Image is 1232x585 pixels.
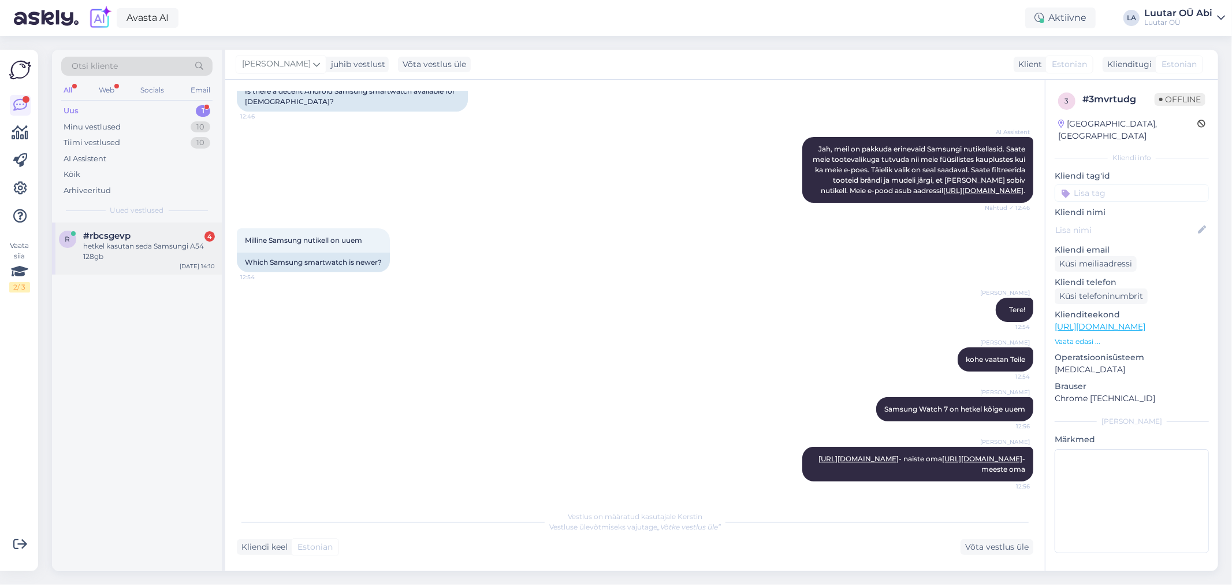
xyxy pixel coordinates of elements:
[961,539,1033,555] div: Võta vestlus üle
[1065,97,1069,105] span: 3
[1055,170,1209,182] p: Kliendi tag'id
[980,388,1030,397] span: [PERSON_NAME]
[64,153,106,165] div: AI Assistent
[64,121,121,133] div: Minu vestlused
[980,288,1030,297] span: [PERSON_NAME]
[96,83,117,98] div: Web
[64,105,79,117] div: Uus
[568,512,702,521] span: Vestlus on määratud kasutajale Kerstin
[1055,416,1209,427] div: [PERSON_NAME]
[9,59,31,81] img: Askly Logo
[138,83,166,98] div: Socials
[72,60,118,72] span: Otsi kliente
[1055,434,1209,446] p: Märkmed
[987,422,1030,431] span: 12:56
[191,137,210,149] div: 10
[549,523,721,531] span: Vestluse ülevõtmiseks vajutage
[237,541,288,553] div: Kliendi keel
[1055,364,1209,376] p: [MEDICAL_DATA]
[813,145,1027,195] span: Jah, meil on pakkuda erinevaid Samsungi nutikellasid. Saate meie tootevalikuga tutvuda nii meie f...
[9,282,30,292] div: 2 / 3
[987,128,1030,136] span: AI Assistent
[1055,153,1209,163] div: Kliendi info
[83,231,131,241] span: #rbcsgevp
[1055,336,1209,347] p: Vaata edasi ...
[326,58,385,71] div: juhib vestlust
[1055,393,1209,405] p: Chrome [TECHNICAL_ID]
[240,273,284,282] span: 12:54
[1055,224,1196,236] input: Lisa nimi
[1144,18,1212,27] div: Luutar OÜ
[1055,184,1209,202] input: Lisa tag
[1055,351,1209,364] p: Operatsioonisüsteem
[1052,58,1087,71] span: Estonian
[966,355,1025,364] span: kohe vaatan Teile
[64,137,120,149] div: Tiimi vestlused
[196,105,210,117] div: 1
[398,57,471,72] div: Võta vestlus üle
[1055,380,1209,393] p: Brauser
[1058,118,1197,142] div: [GEOGRAPHIC_DATA], [GEOGRAPHIC_DATA]
[1144,9,1212,18] div: Luutar OÜ Abi
[942,454,1022,463] a: [URL][DOMAIN_NAME]
[985,203,1030,212] span: Nähtud ✓ 12:46
[242,58,311,71] span: [PERSON_NAME]
[191,121,210,133] div: 10
[9,240,30,292] div: Vaata siia
[204,231,215,242] div: 4
[1155,93,1205,106] span: Offline
[987,372,1030,381] span: 12:54
[297,541,333,553] span: Estonian
[245,236,362,245] span: Milline Samsung nutikell on uuem
[980,438,1030,446] span: [PERSON_NAME]
[88,6,112,30] img: explore-ai
[65,235,70,243] span: r
[237,253,390,272] div: Which Samsung smartwatch is newer?
[64,169,80,180] div: Kõik
[987,323,1030,331] span: 12:54
[818,454,899,463] a: [URL][DOMAIN_NAME]
[980,338,1030,347] span: [PERSON_NAME]
[1055,244,1209,256] p: Kliendi email
[1014,58,1042,71] div: Klient
[61,83,75,98] div: All
[1009,305,1025,314] span: Tere!
[943,186,1023,195] a: [URL][DOMAIN_NAME]
[180,262,215,271] div: [DATE] 14:10
[1055,256,1137,272] div: Küsi meiliaadressi
[1123,10,1140,26] div: LA
[64,185,111,197] div: Arhiveeritud
[1025,8,1096,28] div: Aktiivne
[884,405,1025,413] span: Samsung Watch 7 on hetkel kõige uuem
[1055,276,1209,288] p: Kliendi telefon
[818,454,1027,473] span: - naiste oma - meeste oma
[1103,58,1152,71] div: Klienditugi
[237,82,468,112] div: Is there a decent Android Samsung smartwatch available for [DEMOGRAPHIC_DATA]?
[987,482,1030,491] span: 12:56
[240,112,284,121] span: 12:46
[1055,321,1145,332] a: [URL][DOMAIN_NAME]
[188,83,213,98] div: Email
[1082,92,1155,106] div: # 3mvrtudg
[1055,288,1148,304] div: Küsi telefoninumbrit
[1144,9,1225,27] a: Luutar OÜ AbiLuutar OÜ
[117,8,178,28] a: Avasta AI
[1055,309,1209,321] p: Klienditeekond
[1162,58,1197,71] span: Estonian
[110,205,164,216] span: Uued vestlused
[657,523,721,531] i: „Võtke vestlus üle”
[1055,206,1209,219] p: Kliendi nimi
[83,241,215,262] div: hetkel kasutan seda Samsungi A54 128gb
